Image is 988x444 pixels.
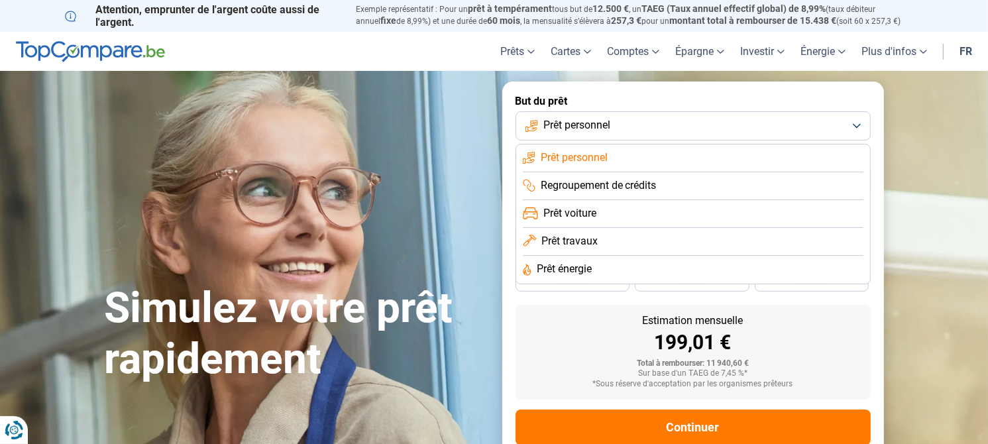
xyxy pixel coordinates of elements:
[543,32,599,71] a: Cartes
[381,15,397,26] span: fixe
[526,369,860,378] div: Sur base d'un TAEG de 7,45 %*
[853,32,935,71] a: Plus d'infos
[952,32,980,71] a: fr
[612,15,642,26] span: 257,3 €
[526,315,860,326] div: Estimation mensuelle
[526,359,860,368] div: Total à rembourser: 11 940,60 €
[541,234,598,249] span: Prêt travaux
[593,3,630,14] span: 12.500 €
[541,178,657,193] span: Regroupement de crédits
[537,262,592,276] span: Prêt énergie
[516,95,871,107] label: But du prêt
[543,206,596,221] span: Prêt voiture
[468,3,553,14] span: prêt à tempérament
[16,41,165,62] img: TopCompare
[492,32,543,71] a: Prêts
[670,15,837,26] span: montant total à rembourser de 15.438 €
[488,15,521,26] span: 60 mois
[543,118,610,133] span: Prêt personnel
[105,283,486,385] h1: Simulez votre prêt rapidement
[599,32,667,71] a: Comptes
[793,32,853,71] a: Énergie
[677,278,706,286] span: 30 mois
[732,32,793,71] a: Investir
[65,3,341,28] p: Attention, emprunter de l'argent coûte aussi de l'argent.
[526,333,860,353] div: 199,01 €
[516,111,871,140] button: Prêt personnel
[526,380,860,389] div: *Sous réserve d'acceptation par les organismes prêteurs
[797,278,826,286] span: 24 mois
[541,150,608,165] span: Prêt personnel
[642,3,826,14] span: TAEG (Taux annuel effectif global) de 8,99%
[357,3,924,27] p: Exemple représentatif : Pour un tous but de , un (taux débiteur annuel de 8,99%) et une durée de ...
[558,278,587,286] span: 36 mois
[667,32,732,71] a: Épargne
